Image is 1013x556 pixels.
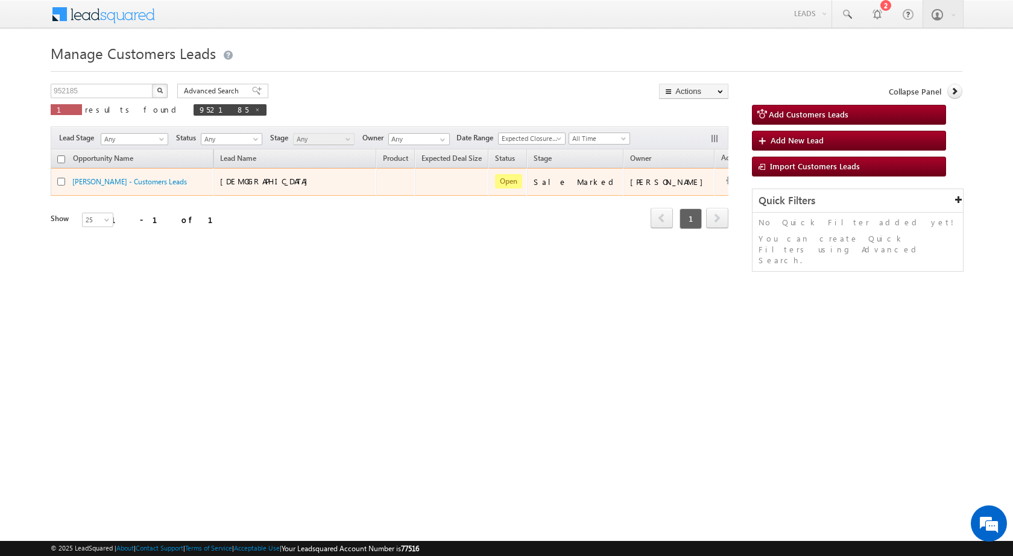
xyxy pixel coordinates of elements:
[362,133,388,143] span: Owner
[220,176,314,186] span: [DEMOGRAPHIC_DATA]
[495,174,522,189] span: Open
[434,134,449,146] a: Show All Items
[498,133,566,145] a: Expected Closure Date
[82,213,113,227] a: 25
[759,233,957,266] p: You can create Quick Filters using Advanced Search.
[282,544,419,553] span: Your Leadsquared Account Number is
[753,189,963,213] div: Quick Filters
[184,86,242,96] span: Advanced Search
[73,154,133,163] span: Opportunity Name
[201,134,259,145] span: Any
[388,133,450,145] input: Type to Search
[72,177,187,186] a: [PERSON_NAME] - Customers Leads
[401,544,419,553] span: 77516
[706,209,728,228] a: next
[83,214,115,225] span: 25
[111,213,227,226] div: 1 - 1 of 1
[771,135,824,145] span: Add New Lead
[651,208,673,228] span: prev
[569,133,626,144] span: All Time
[85,104,181,114] span: results found
[51,213,72,224] div: Show
[51,43,216,63] span: Manage Customers Leads
[185,544,232,552] a: Terms of Service
[57,155,65,163] input: Check all records
[214,152,262,167] span: Lead Name
[489,152,521,167] a: Status
[706,208,728,228] span: next
[889,86,941,97] span: Collapse Panel
[157,87,163,93] img: Search
[770,161,860,171] span: Import Customers Leads
[294,134,351,145] span: Any
[201,133,262,145] a: Any
[234,544,280,552] a: Acceptable Use
[101,134,164,145] span: Any
[176,133,201,143] span: Status
[659,84,728,99] button: Actions
[101,133,168,145] a: Any
[769,109,848,119] span: Add Customers Leads
[421,154,482,163] span: Expected Deal Size
[651,209,673,228] a: prev
[534,176,618,187] div: Sale Marked
[415,152,488,167] a: Expected Deal Size
[715,151,751,167] span: Actions
[270,133,293,143] span: Stage
[293,133,355,145] a: Any
[499,133,561,144] span: Expected Closure Date
[200,104,248,114] span: 952185
[630,154,651,163] span: Owner
[67,152,139,167] a: Opportunity Name
[569,133,630,145] a: All Time
[51,543,419,554] span: © 2025 LeadSquared | | | | |
[116,544,134,552] a: About
[534,154,552,163] span: Stage
[456,133,498,143] span: Date Range
[136,544,183,552] a: Contact Support
[57,104,76,114] span: 1
[680,208,702,229] span: 1
[383,154,408,163] span: Product
[759,217,957,228] p: No Quick Filter added yet!
[59,133,99,143] span: Lead Stage
[630,176,709,187] div: [PERSON_NAME]
[528,152,558,167] a: Stage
